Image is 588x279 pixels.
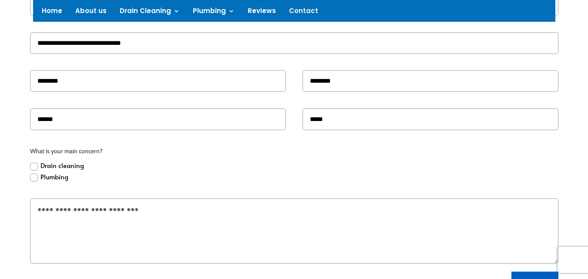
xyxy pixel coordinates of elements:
[289,8,318,17] a: Contact
[30,146,559,157] span: What is your main concern?
[30,171,68,182] label: Plumbing
[30,160,84,171] label: Drain cleaning
[120,8,180,17] a: Drain Cleaning
[42,8,62,17] a: Home
[75,8,107,17] a: About us
[193,8,235,17] a: Plumbing
[248,8,276,17] a: Reviews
